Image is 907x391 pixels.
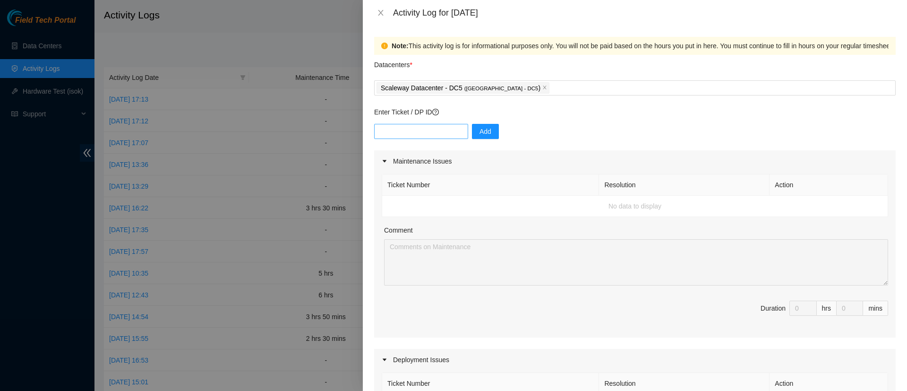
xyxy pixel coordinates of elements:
p: Enter Ticket / DP ID [374,107,896,117]
p: Scaleway Datacenter - DC5 ) [381,83,540,94]
p: Datacenters [374,55,412,70]
th: Resolution [599,174,770,196]
div: Maintenance Issues [374,150,896,172]
strong: Note: [392,41,409,51]
div: Activity Log for [DATE] [393,8,896,18]
div: Deployment Issues [374,349,896,371]
td: No data to display [382,196,888,217]
div: Duration [761,303,786,313]
th: Ticket Number [382,174,599,196]
span: Add [479,126,491,137]
label: Comment [384,225,413,235]
div: mins [863,301,888,316]
span: close [377,9,385,17]
span: exclamation-circle [381,43,388,49]
span: close [542,85,547,91]
button: Add [472,124,499,139]
span: ( [GEOGRAPHIC_DATA] - DC5 [464,86,539,91]
button: Close [374,9,387,17]
th: Action [770,174,888,196]
span: question-circle [432,109,439,115]
div: hrs [817,301,837,316]
textarea: Comment [384,239,888,286]
span: caret-right [382,357,387,363]
span: caret-right [382,158,387,164]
